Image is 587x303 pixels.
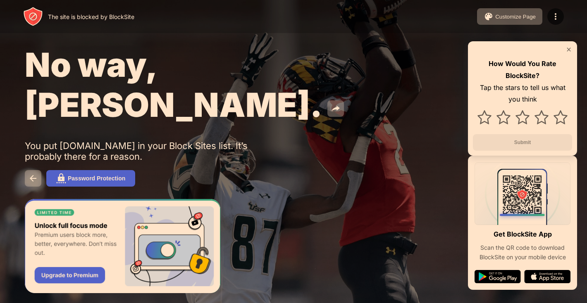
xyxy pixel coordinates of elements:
div: Scan the QR code to download BlockSite on your mobile device [475,243,570,262]
span: No way, [PERSON_NAME]. [25,45,322,125]
div: How Would You Rate BlockSite? [473,58,572,82]
button: Customize Page [477,8,542,25]
div: The site is blocked by BlockSite [48,13,134,20]
div: Get BlockSite App [494,228,552,240]
button: Password Protection [46,170,135,187]
img: header-logo.svg [23,7,43,26]
div: Password Protection [68,175,125,182]
img: back.svg [28,173,38,183]
img: star.svg [477,110,492,124]
img: rate-us-close.svg [566,46,572,53]
div: Customize Page [495,14,536,20]
img: star.svg [515,110,530,124]
div: You put [DOMAIN_NAME] in your Block Sites list. It’s probably there for a reason. [25,140,280,162]
img: google-play.svg [475,270,521,283]
img: share.svg [331,104,341,114]
img: star.svg [554,110,568,124]
img: star.svg [496,110,511,124]
img: pallet.svg [484,12,494,21]
div: Tap the stars to tell us what you think [473,82,572,106]
button: Submit [473,134,572,151]
img: menu-icon.svg [551,12,561,21]
img: app-store.svg [524,270,570,283]
img: star.svg [535,110,549,124]
iframe: Banner [25,199,220,294]
img: password.svg [56,173,66,183]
